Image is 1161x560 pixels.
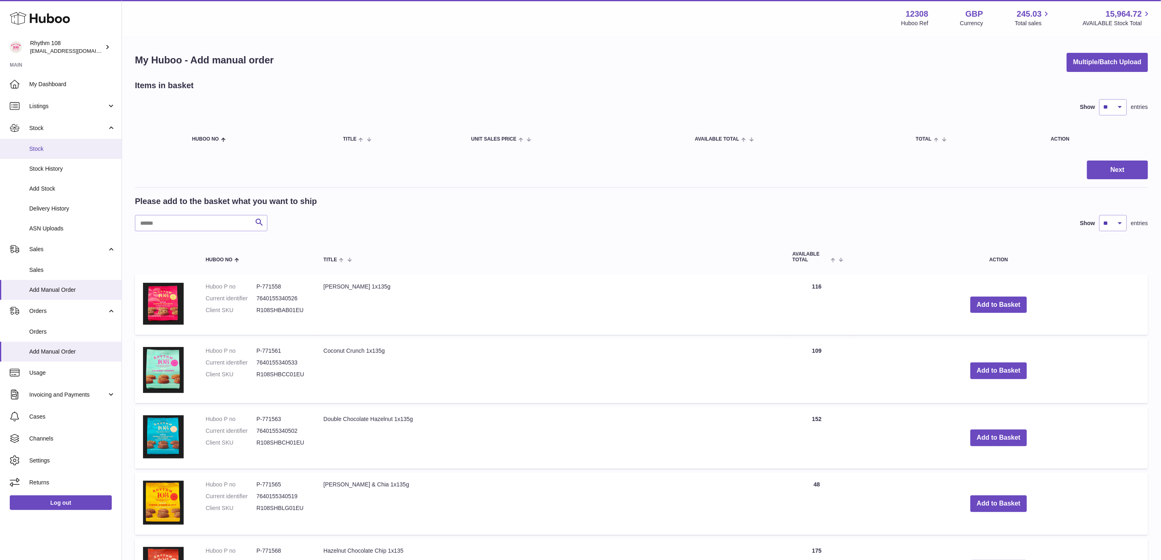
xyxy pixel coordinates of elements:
dt: Huboo P no [206,347,256,355]
span: entries [1131,219,1148,227]
h1: My Huboo - Add manual order [135,54,274,67]
td: 109 [784,339,849,403]
dd: R108SHBLG01EU [256,504,307,512]
td: Coconut Crunch 1x135g [315,339,784,403]
button: Add to Basket [970,362,1027,379]
label: Show [1080,103,1095,111]
span: Stock [29,145,115,153]
span: My Dashboard [29,80,115,88]
dt: Current identifier [206,295,256,302]
span: Title [323,257,337,263]
dd: R108SHBCC01EU [256,371,307,378]
a: 15,964.72 AVAILABLE Stock Total [1083,9,1151,27]
dt: Client SKU [206,306,256,314]
span: AVAILABLE Total [792,252,829,262]
span: Orders [29,328,115,336]
span: Unit Sales Price [471,137,516,142]
span: Invoicing and Payments [29,391,107,399]
span: 245.03 [1017,9,1042,20]
dd: P-771568 [256,547,307,555]
span: Title [343,137,356,142]
span: AVAILABLE Stock Total [1083,20,1151,27]
span: Add Manual Order [29,286,115,294]
th: Action [849,243,1148,270]
button: Add to Basket [970,430,1027,446]
label: Show [1080,219,1095,227]
span: [EMAIL_ADDRESS][DOMAIN_NAME] [30,48,119,54]
td: [PERSON_NAME] & Chia 1x135g [315,473,784,535]
span: Channels [29,435,115,443]
span: Sales [29,245,107,253]
dd: 7640155340526 [256,295,307,302]
span: Stock History [29,165,115,173]
a: 245.03 Total sales [1015,9,1051,27]
span: Total [916,137,932,142]
span: entries [1131,103,1148,111]
img: Lemon, Ginger & Chia 1x135g [143,481,184,525]
h2: Please add to the basket what you want to ship [135,196,317,207]
td: 152 [784,407,849,469]
dt: Huboo P no [206,481,256,488]
span: Add Stock [29,185,115,193]
div: Huboo Ref [901,20,929,27]
td: 116 [784,275,849,335]
div: Currency [960,20,983,27]
dt: Huboo P no [206,415,256,423]
button: Add to Basket [970,495,1027,512]
td: [PERSON_NAME] 1x135g [315,275,784,335]
img: Almond Biscotti 1x135g [143,283,184,325]
dt: Huboo P no [206,547,256,555]
span: Returns [29,479,115,486]
span: Stock [29,124,107,132]
h2: Items in basket [135,80,194,91]
button: Next [1087,161,1148,180]
span: Total sales [1015,20,1051,27]
dt: Current identifier [206,359,256,367]
span: 15,964.72 [1106,9,1142,20]
dt: Huboo P no [206,283,256,291]
div: Rhythm 108 [30,39,103,55]
dt: Client SKU [206,439,256,447]
dt: Client SKU [206,371,256,378]
span: AVAILABLE Total [695,137,739,142]
span: ASN Uploads [29,225,115,232]
dd: 7640155340502 [256,427,307,435]
span: Huboo no [192,137,219,142]
dt: Current identifier [206,493,256,500]
img: Double Chocolate Hazelnut 1x135g [143,415,184,459]
img: orders@rhythm108.com [10,41,22,53]
div: Action [1051,137,1140,142]
dd: 7640155340533 [256,359,307,367]
span: Huboo no [206,257,232,263]
span: Sales [29,266,115,274]
span: Listings [29,102,107,110]
td: 48 [784,473,849,535]
img: Coconut Crunch 1x135g [143,347,184,393]
strong: 12308 [906,9,929,20]
dd: P-771565 [256,481,307,488]
button: Add to Basket [970,297,1027,313]
span: Add Manual Order [29,348,115,356]
dd: P-771563 [256,415,307,423]
span: Usage [29,369,115,377]
dd: P-771561 [256,347,307,355]
strong: GBP [966,9,983,20]
span: Orders [29,307,107,315]
td: Double Chocolate Hazelnut 1x135g [315,407,784,469]
button: Multiple/Batch Upload [1067,53,1148,72]
dt: Client SKU [206,504,256,512]
dd: 7640155340519 [256,493,307,500]
dd: R108SHBCH01EU [256,439,307,447]
span: Cases [29,413,115,421]
span: Settings [29,457,115,464]
dd: P-771558 [256,283,307,291]
span: Delivery History [29,205,115,213]
dt: Current identifier [206,427,256,435]
a: Log out [10,495,112,510]
dd: R108SHBAB01EU [256,306,307,314]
